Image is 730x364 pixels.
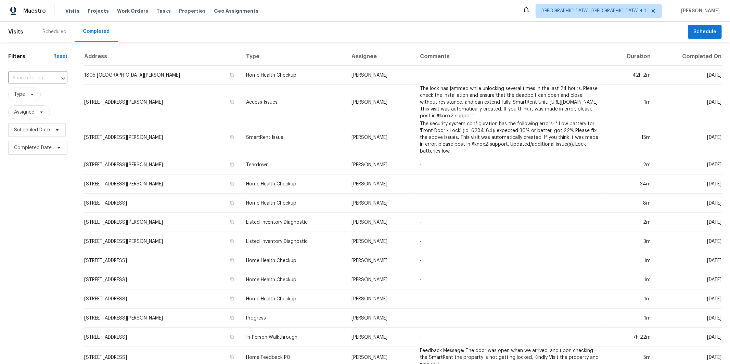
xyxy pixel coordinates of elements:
[688,25,722,39] button: Schedule
[23,8,46,14] span: Maestro
[14,109,34,116] span: Assignee
[214,8,258,14] span: Geo Assignments
[656,251,722,270] td: [DATE]
[14,91,25,98] span: Type
[606,213,656,232] td: 2m
[8,73,48,83] input: Search for an address...
[606,270,656,289] td: 1m
[414,289,606,309] td: -
[179,8,206,14] span: Properties
[656,48,722,66] th: Completed On
[84,309,241,328] td: [STREET_ADDRESS][PERSON_NAME]
[53,53,67,60] div: Reset
[241,66,346,85] td: Home Health Checkup
[59,74,68,83] button: Open
[656,213,722,232] td: [DATE]
[656,194,722,213] td: [DATE]
[241,155,346,174] td: Teardown
[414,270,606,289] td: -
[241,289,346,309] td: Home Health Checkup
[229,161,235,168] button: Copy Address
[241,328,346,347] td: In-Person Walkthrough
[84,232,241,251] td: [STREET_ADDRESS][PERSON_NAME]
[414,328,606,347] td: -
[229,72,235,78] button: Copy Address
[606,66,656,85] td: 42h 2m
[414,48,606,66] th: Comments
[346,174,414,194] td: [PERSON_NAME]
[606,309,656,328] td: 1m
[606,120,656,155] td: 15m
[229,276,235,283] button: Copy Address
[229,99,235,105] button: Copy Address
[229,219,235,225] button: Copy Address
[8,53,53,60] h1: Filters
[606,155,656,174] td: 2m
[606,85,656,120] td: 1m
[346,232,414,251] td: [PERSON_NAME]
[241,270,346,289] td: Home Health Checkup
[241,85,346,120] td: Access Issues
[241,251,346,270] td: Home Health Checkup
[606,174,656,194] td: 34m
[84,85,241,120] td: [STREET_ADDRESS][PERSON_NAME]
[84,66,241,85] td: 1805 [GEOGRAPHIC_DATA][PERSON_NAME]
[606,232,656,251] td: 3m
[693,28,716,36] span: Schedule
[414,66,606,85] td: -
[229,257,235,263] button: Copy Address
[156,9,171,13] span: Tasks
[84,251,241,270] td: [STREET_ADDRESS]
[346,194,414,213] td: [PERSON_NAME]
[84,270,241,289] td: [STREET_ADDRESS]
[346,66,414,85] td: [PERSON_NAME]
[229,134,235,140] button: Copy Address
[656,155,722,174] td: [DATE]
[84,120,241,155] td: [STREET_ADDRESS][PERSON_NAME]
[656,66,722,85] td: [DATE]
[8,24,23,39] span: Visits
[241,194,346,213] td: Home Health Checkup
[414,309,606,328] td: -
[84,174,241,194] td: [STREET_ADDRESS][PERSON_NAME]
[656,289,722,309] td: [DATE]
[241,120,346,155] td: SmartRent Issue
[84,213,241,232] td: [STREET_ADDRESS][PERSON_NAME]
[229,296,235,302] button: Copy Address
[414,232,606,251] td: -
[346,48,414,66] th: Assignee
[229,354,235,360] button: Copy Address
[346,85,414,120] td: [PERSON_NAME]
[346,328,414,347] td: [PERSON_NAME]
[346,120,414,155] td: [PERSON_NAME]
[656,232,722,251] td: [DATE]
[65,8,79,14] span: Visits
[229,200,235,206] button: Copy Address
[656,174,722,194] td: [DATE]
[229,181,235,187] button: Copy Address
[14,144,52,151] span: Completed Date
[606,48,656,66] th: Duration
[606,194,656,213] td: 8m
[229,315,235,321] button: Copy Address
[346,289,414,309] td: [PERSON_NAME]
[606,328,656,347] td: 7h 22m
[84,155,241,174] td: [STREET_ADDRESS][PERSON_NAME]
[414,120,606,155] td: The security system configuration has the following errors: * Low battery for 'Front Door - Lock'...
[346,251,414,270] td: [PERSON_NAME]
[656,120,722,155] td: [DATE]
[414,155,606,174] td: -
[414,85,606,120] td: The lock has jammed while unlocking several times in the last 24 hours. Please check the installa...
[84,48,241,66] th: Address
[84,194,241,213] td: [STREET_ADDRESS]
[414,213,606,232] td: -
[346,213,414,232] td: [PERSON_NAME]
[241,309,346,328] td: Progress
[678,8,720,14] span: [PERSON_NAME]
[346,155,414,174] td: [PERSON_NAME]
[414,194,606,213] td: -
[346,309,414,328] td: [PERSON_NAME]
[541,8,646,14] span: [GEOGRAPHIC_DATA], [GEOGRAPHIC_DATA] + 1
[83,28,110,35] div: Completed
[656,328,722,347] td: [DATE]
